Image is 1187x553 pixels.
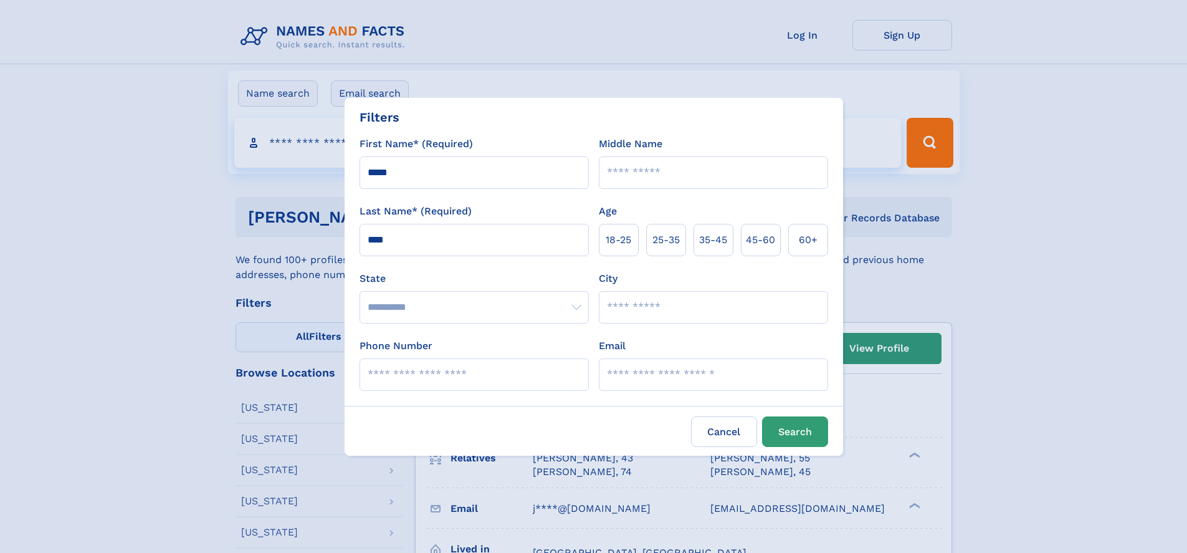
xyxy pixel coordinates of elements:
label: State [360,271,589,286]
label: Middle Name [599,137,662,151]
label: Age [599,204,617,219]
span: 35‑45 [699,233,727,248]
label: First Name* (Required) [360,137,473,151]
span: 18‑25 [606,233,631,248]
label: Email [599,339,626,353]
div: Filters [360,108,399,127]
label: Phone Number [360,339,432,353]
span: 60+ [799,233,818,248]
button: Search [762,416,828,447]
label: City [599,271,617,286]
span: 45‑60 [746,233,775,248]
label: Cancel [691,416,757,447]
label: Last Name* (Required) [360,204,472,219]
span: 25‑35 [652,233,680,248]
